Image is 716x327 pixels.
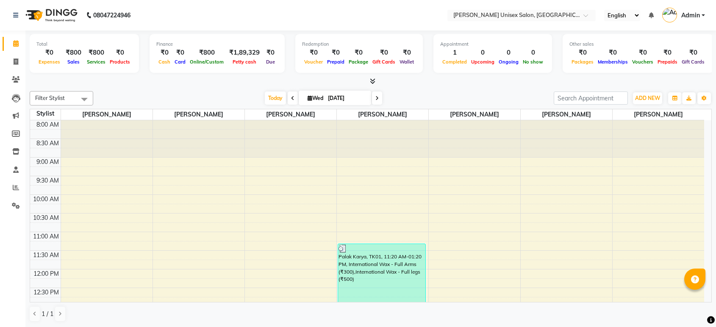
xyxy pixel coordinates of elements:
div: 8:30 AM [35,139,61,148]
div: ₹0 [263,48,278,58]
span: Memberships [596,59,630,65]
div: ₹0 [172,48,188,58]
span: Services [85,59,108,65]
div: Redemption [302,41,416,48]
span: Wallet [397,59,416,65]
div: Stylist [30,109,61,118]
button: ADD NEW [633,92,662,104]
div: ₹0 [325,48,347,58]
div: ₹0 [569,48,596,58]
div: ₹0 [302,48,325,58]
div: Palak Karya, TK01, 11:20 AM-01:20 PM, International Wax - Full Arms (₹300),International Wax - Fu... [338,244,426,317]
span: 1 / 1 [42,310,53,319]
div: ₹0 [397,48,416,58]
div: 0 [497,48,521,58]
div: ₹0 [370,48,397,58]
div: 11:30 AM [31,251,61,260]
div: 0 [469,48,497,58]
div: 1 [440,48,469,58]
span: Gift Cards [680,59,707,65]
iframe: chat widget [680,293,708,319]
img: logo [22,3,80,27]
span: Package [347,59,370,65]
div: ₹0 [156,48,172,58]
span: Cash [156,59,172,65]
span: Completed [440,59,469,65]
div: 12:00 PM [32,269,61,278]
span: [PERSON_NAME] [61,109,153,120]
div: 9:00 AM [35,158,61,166]
input: Search Appointment [554,91,628,105]
span: Wed [305,95,325,101]
div: 11:00 AM [31,232,61,241]
div: Appointment [440,41,545,48]
input: 2025-09-03 [325,92,368,105]
div: ₹0 [680,48,707,58]
span: [PERSON_NAME] [521,109,612,120]
span: Petty cash [230,59,258,65]
div: 12:30 PM [32,288,61,297]
div: Total [36,41,132,48]
div: ₹0 [347,48,370,58]
div: ₹0 [655,48,680,58]
div: 10:00 AM [31,195,61,204]
span: [PERSON_NAME] [337,109,428,120]
div: 9:30 AM [35,176,61,185]
div: ₹800 [188,48,226,58]
span: Prepaids [655,59,680,65]
div: ₹0 [108,48,132,58]
div: 8:00 AM [35,120,61,129]
div: ₹0 [630,48,655,58]
span: Expenses [36,59,62,65]
div: 0 [521,48,545,58]
div: ₹800 [62,48,85,58]
span: Products [108,59,132,65]
span: [PERSON_NAME] [613,109,705,120]
span: Gift Cards [370,59,397,65]
div: ₹1,89,329 [226,48,263,58]
span: ADD NEW [635,95,660,101]
span: Voucher [302,59,325,65]
span: Prepaid [325,59,347,65]
span: Filter Stylist [35,94,65,101]
div: Other sales [569,41,707,48]
span: Ongoing [497,59,521,65]
span: Admin [681,11,700,20]
img: Admin [662,8,677,22]
div: ₹0 [596,48,630,58]
div: ₹800 [85,48,108,58]
span: [PERSON_NAME] [245,109,336,120]
span: Online/Custom [188,59,226,65]
b: 08047224946 [93,3,130,27]
span: Vouchers [630,59,655,65]
div: 10:30 AM [31,213,61,222]
span: Sales [65,59,82,65]
span: Card [172,59,188,65]
span: No show [521,59,545,65]
span: Due [264,59,277,65]
div: ₹0 [36,48,62,58]
span: Upcoming [469,59,497,65]
div: Finance [156,41,278,48]
span: [PERSON_NAME] [429,109,520,120]
span: Packages [569,59,596,65]
span: Today [265,91,286,105]
span: [PERSON_NAME] [153,109,244,120]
